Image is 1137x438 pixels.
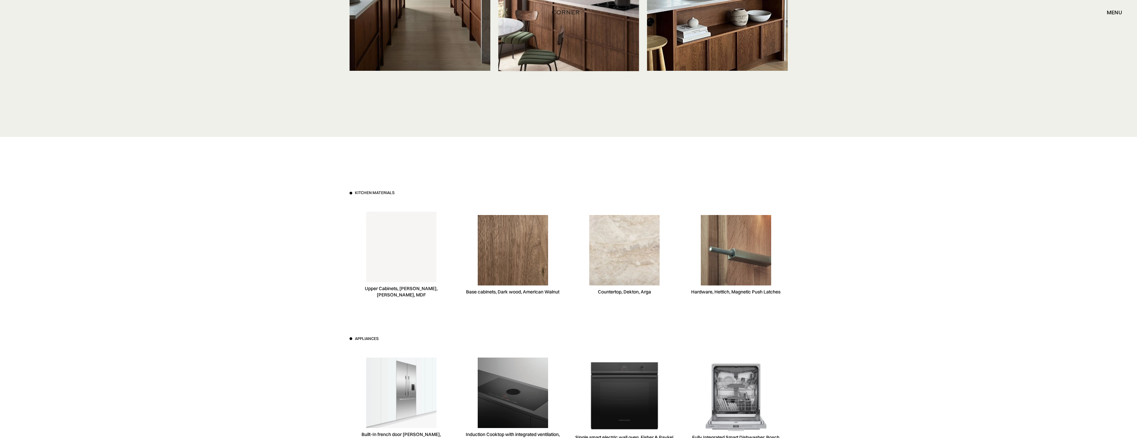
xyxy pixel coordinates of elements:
[466,289,559,295] div: Base cabinets, Dark wood, American Walnut
[536,8,602,17] a: home
[355,190,394,196] h3: Kitchen materials
[355,336,378,342] h3: Appliances
[598,289,651,295] div: Countertop, Dekton, Arga
[1100,7,1122,18] div: menu
[691,289,780,295] div: Hardware, Hettich, Magnetic Push Latches
[1107,10,1122,15] div: menu
[350,285,453,298] div: Upper Cabinets, [PERSON_NAME], [PERSON_NAME], MDF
